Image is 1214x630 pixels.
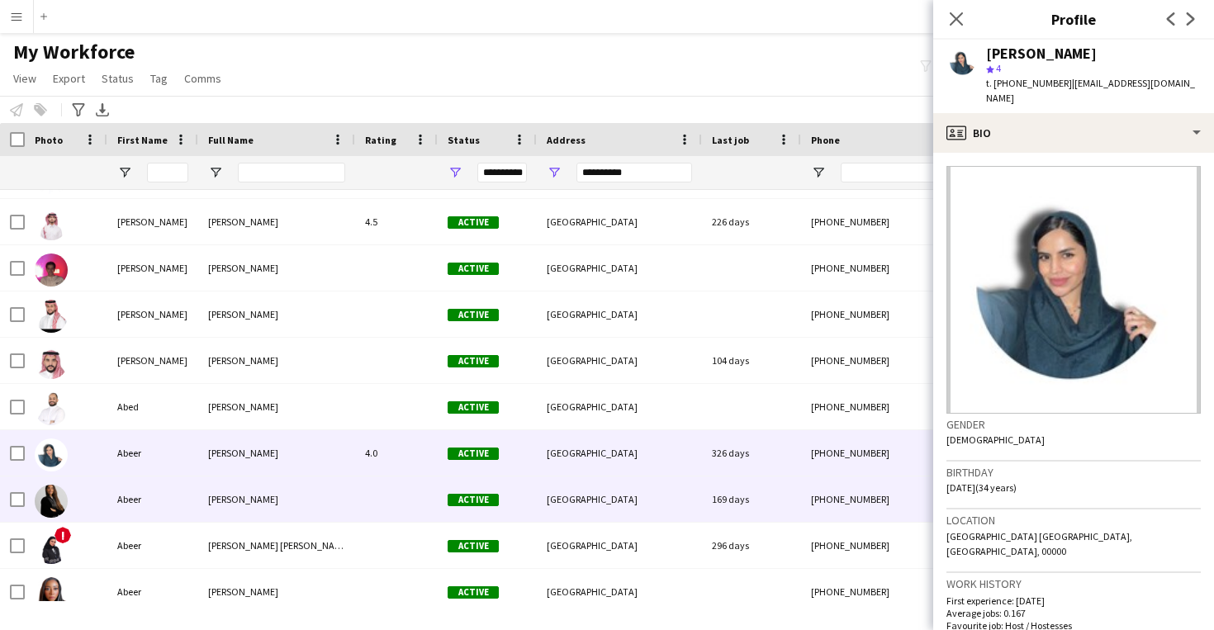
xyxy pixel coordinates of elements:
[208,165,223,180] button: Open Filter Menu
[35,134,63,146] span: Photo
[117,165,132,180] button: Open Filter Menu
[712,134,749,146] span: Last job
[702,523,801,568] div: 296 days
[448,309,499,321] span: Active
[117,134,168,146] span: First Name
[986,77,1195,104] span: | [EMAIL_ADDRESS][DOMAIN_NAME]
[178,68,228,89] a: Comms
[107,523,198,568] div: Abeer
[448,448,499,460] span: Active
[107,245,198,291] div: [PERSON_NAME]
[547,493,638,505] span: [GEOGRAPHIC_DATA]
[208,308,278,320] span: [PERSON_NAME]
[238,163,345,182] input: Full Name Filter Input
[547,447,638,459] span: [GEOGRAPHIC_DATA]
[946,433,1045,446] span: [DEMOGRAPHIC_DATA]
[448,263,499,275] span: Active
[986,46,1097,61] div: [PERSON_NAME]
[208,493,278,505] span: [PERSON_NAME]
[35,253,68,287] img: Abdulrahman Obeid
[946,594,1201,607] p: First experience: [DATE]
[946,465,1201,480] h3: Birthday
[107,569,198,614] div: Abeer
[107,384,198,429] div: Abed
[801,338,1012,383] div: [PHONE_NUMBER]
[996,62,1001,74] span: 4
[946,576,1201,591] h3: Work history
[448,586,499,599] span: Active
[35,577,68,610] img: Abeer Howsawi
[448,401,499,414] span: Active
[448,165,462,180] button: Open Filter Menu
[946,530,1132,557] span: [GEOGRAPHIC_DATA] [GEOGRAPHIC_DATA], [GEOGRAPHIC_DATA], 00000
[702,430,801,476] div: 326 days
[946,607,1201,619] p: Average jobs: 0.167
[35,392,68,425] img: Abed Hejazi
[547,216,638,228] span: [GEOGRAPHIC_DATA]
[547,308,638,320] span: [GEOGRAPHIC_DATA]
[107,199,198,244] div: [PERSON_NAME]
[107,338,198,383] div: [PERSON_NAME]
[13,71,36,86] span: View
[102,71,134,86] span: Status
[448,494,499,506] span: Active
[107,476,198,522] div: Abeer
[35,531,68,564] img: Abeer Fahad Alwallan
[448,134,480,146] span: Status
[702,199,801,244] div: 226 days
[946,513,1201,528] h3: Location
[355,430,438,476] div: 4.0
[184,71,221,86] span: Comms
[933,113,1214,153] div: Bio
[986,77,1072,89] span: t. [PHONE_NUMBER]
[448,540,499,552] span: Active
[208,134,254,146] span: Full Name
[35,438,68,471] img: Abeer Alrasheed
[208,262,278,274] span: [PERSON_NAME]
[208,354,278,367] span: [PERSON_NAME]
[841,163,1003,182] input: Phone Filter Input
[946,481,1017,494] span: [DATE] (34 years)
[53,71,85,86] span: Export
[801,569,1012,614] div: [PHONE_NUMBER]
[547,354,638,367] span: [GEOGRAPHIC_DATA]
[801,476,1012,522] div: [PHONE_NUMBER]
[801,291,1012,337] div: [PHONE_NUMBER]
[547,400,638,413] span: [GEOGRAPHIC_DATA]
[801,430,1012,476] div: [PHONE_NUMBER]
[801,199,1012,244] div: [PHONE_NUMBER]
[801,245,1012,291] div: [PHONE_NUMBER]
[144,68,174,89] a: Tag
[547,262,638,274] span: [GEOGRAPHIC_DATA]
[811,165,826,180] button: Open Filter Menu
[107,430,198,476] div: Abeer
[35,346,68,379] img: Abdurahman Alhayaan
[107,291,198,337] div: [PERSON_NAME]
[801,384,1012,429] div: [PHONE_NUMBER]
[208,216,278,228] span: [PERSON_NAME]
[55,527,71,543] span: !
[355,199,438,244] div: 4.5
[150,71,168,86] span: Tag
[7,68,43,89] a: View
[208,539,390,552] span: [PERSON_NAME] [PERSON_NAME] Alwallan
[69,100,88,120] app-action-btn: Advanced filters
[35,207,68,240] img: Abdulrahman Altayib
[365,134,396,146] span: Rating
[35,485,68,518] img: Abeer Alsayed
[147,163,188,182] input: First Name Filter Input
[946,166,1201,414] img: Crew avatar or photo
[547,585,638,598] span: [GEOGRAPHIC_DATA]
[208,400,278,413] span: [PERSON_NAME]
[547,539,638,552] span: [GEOGRAPHIC_DATA]
[933,8,1214,30] h3: Profile
[208,447,278,459] span: [PERSON_NAME]
[547,134,586,146] span: Address
[946,417,1201,432] h3: Gender
[448,355,499,367] span: Active
[35,300,68,333] img: Abdulrhman Aljuhany
[702,476,801,522] div: 169 days
[811,134,840,146] span: Phone
[801,523,1012,568] div: [PHONE_NUMBER]
[702,338,801,383] div: 104 days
